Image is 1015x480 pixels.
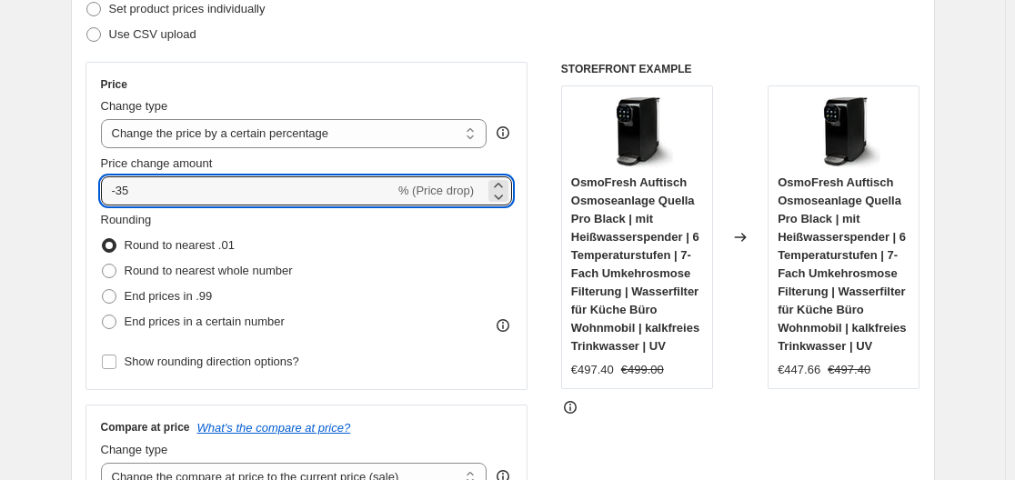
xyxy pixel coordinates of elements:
span: Change type [101,99,168,113]
h6: STOREFRONT EXAMPLE [561,62,920,76]
span: Round to nearest whole number [125,264,293,277]
span: Set product prices individually [109,2,266,15]
span: Use CSV upload [109,27,196,41]
img: 61TPamGyPaL_80x.jpg [600,95,673,168]
span: % (Price drop) [398,184,474,197]
span: Show rounding direction options? [125,355,299,368]
strike: €499.00 [621,361,664,379]
button: What's the compare at price? [197,421,351,435]
img: 61TPamGyPaL_80x.jpg [808,95,880,168]
span: Price change amount [101,156,213,170]
span: OsmoFresh Auftisch Osmoseanlage Quella Pro Black | mit Heißwasserspender | 6 Temperaturstufen | 7... [778,175,906,353]
span: End prices in .99 [125,289,213,303]
input: -15 [101,176,395,205]
span: Round to nearest .01 [125,238,235,252]
span: Change type [101,443,168,456]
h3: Price [101,77,127,92]
span: Rounding [101,213,152,226]
span: OsmoFresh Auftisch Osmoseanlage Quella Pro Black | mit Heißwasserspender | 6 Temperaturstufen | 7... [571,175,699,353]
div: help [494,124,512,142]
strike: €497.40 [828,361,870,379]
span: End prices in a certain number [125,315,285,328]
h3: Compare at price [101,420,190,435]
div: €447.66 [778,361,820,379]
div: €497.40 [571,361,614,379]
